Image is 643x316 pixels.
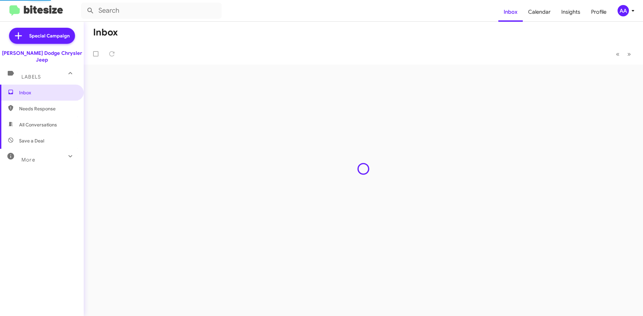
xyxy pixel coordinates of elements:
div: AA [618,5,629,16]
h1: Inbox [93,27,118,38]
a: Special Campaign [9,28,75,44]
span: Inbox [19,89,76,96]
span: Special Campaign [29,32,70,39]
a: Calendar [523,2,556,22]
span: More [21,157,35,163]
button: Next [623,47,635,61]
button: Previous [612,47,624,61]
button: AA [612,5,636,16]
span: « [616,50,620,58]
a: Inbox [498,2,523,22]
span: All Conversations [19,121,57,128]
a: Insights [556,2,586,22]
span: Labels [21,74,41,80]
a: Profile [586,2,612,22]
span: » [627,50,631,58]
span: Needs Response [19,105,76,112]
nav: Page navigation example [612,47,635,61]
span: Save a Deal [19,137,44,144]
input: Search [81,3,222,19]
